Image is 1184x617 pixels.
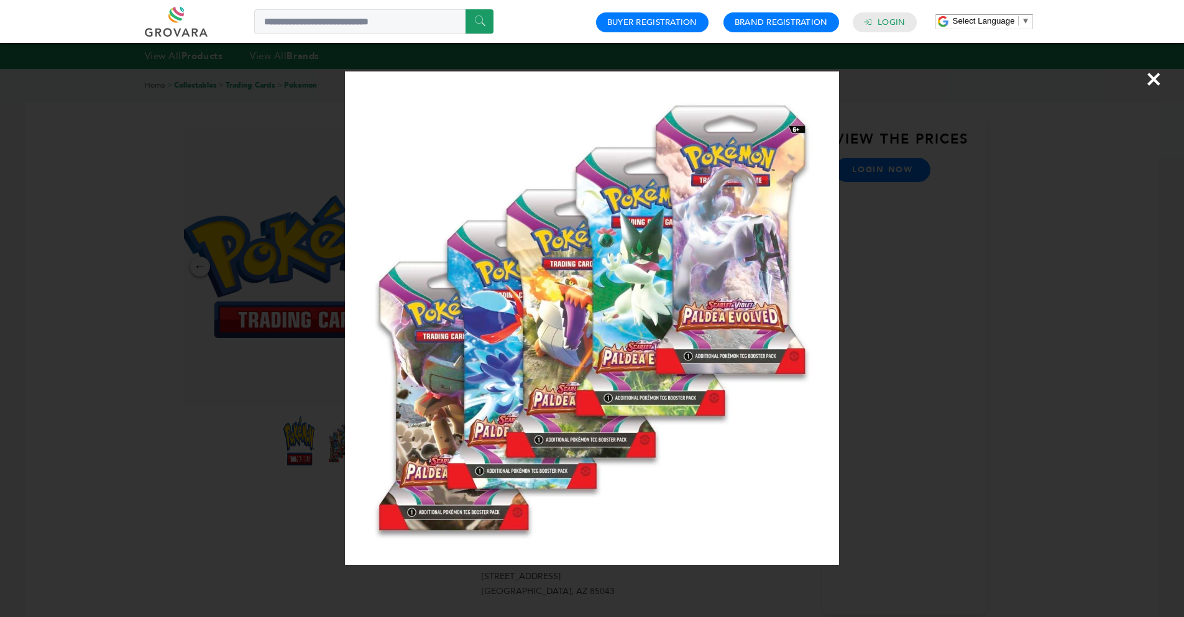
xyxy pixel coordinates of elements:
img: Image Preview [345,71,838,565]
a: Brand Registration [735,17,828,28]
span: ​ [1018,16,1019,25]
a: Login [878,17,905,28]
a: Buyer Registration [607,17,697,28]
a: Select Language​ [953,16,1030,25]
span: × [1145,62,1162,96]
span: ▼ [1022,16,1030,25]
span: Select Language [953,16,1015,25]
input: Search a product or brand... [254,9,493,34]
